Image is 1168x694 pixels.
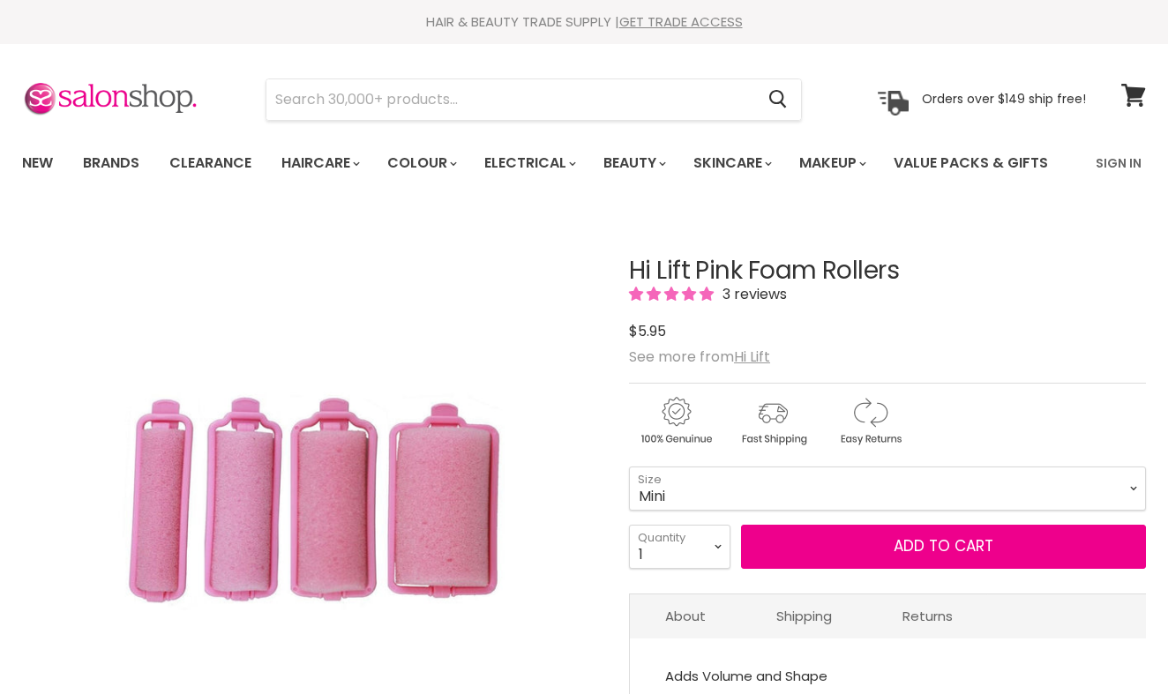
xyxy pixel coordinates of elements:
[471,145,587,182] a: Electrical
[1085,145,1152,182] a: Sign In
[629,284,717,304] span: 5.00 stars
[629,394,723,448] img: genuine.gif
[880,145,1061,182] a: Value Packs & Gifts
[268,145,371,182] a: Haircare
[9,138,1074,189] ul: Main menu
[590,145,677,182] a: Beauty
[9,145,66,182] a: New
[266,78,802,121] form: Product
[619,12,743,31] a: GET TRADE ACCESS
[894,535,993,556] span: Add to cart
[665,665,1111,688] li: Adds Volume and Shape
[717,284,787,304] span: 3 reviews
[734,347,770,367] a: Hi Lift
[629,257,1146,285] h1: Hi Lift Pink Foam Rollers
[629,525,730,569] select: Quantity
[867,594,988,638] a: Returns
[786,145,877,182] a: Makeup
[629,347,770,367] span: See more from
[922,91,1086,107] p: Orders over $149 ship free!
[741,594,867,638] a: Shipping
[156,145,265,182] a: Clearance
[680,145,782,182] a: Skincare
[741,525,1146,569] button: Add to cart
[726,394,820,448] img: shipping.gif
[266,79,754,120] input: Search
[754,79,801,120] button: Search
[629,321,666,341] span: $5.95
[630,594,741,638] a: About
[374,145,468,182] a: Colour
[823,394,917,448] img: returns.gif
[70,145,153,182] a: Brands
